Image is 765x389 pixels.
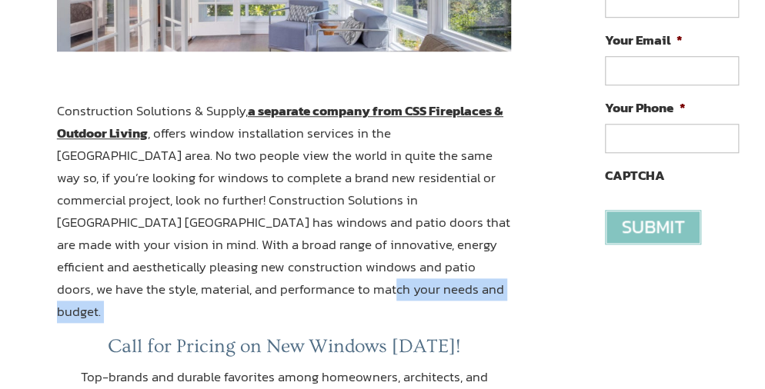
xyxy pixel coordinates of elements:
[57,335,511,366] h3: Call for Pricing on New Windows [DATE]!
[605,167,665,184] label: CAPTCHA
[605,99,686,116] label: Your Phone
[605,32,683,48] label: Your Email
[57,100,511,335] p: Construction Solutions & Supply, , offers window installation services in the [GEOGRAPHIC_DATA] a...
[605,210,701,244] input: Submit
[57,101,503,143] strong: a separate company from CSS Fireplaces & Outdoor Living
